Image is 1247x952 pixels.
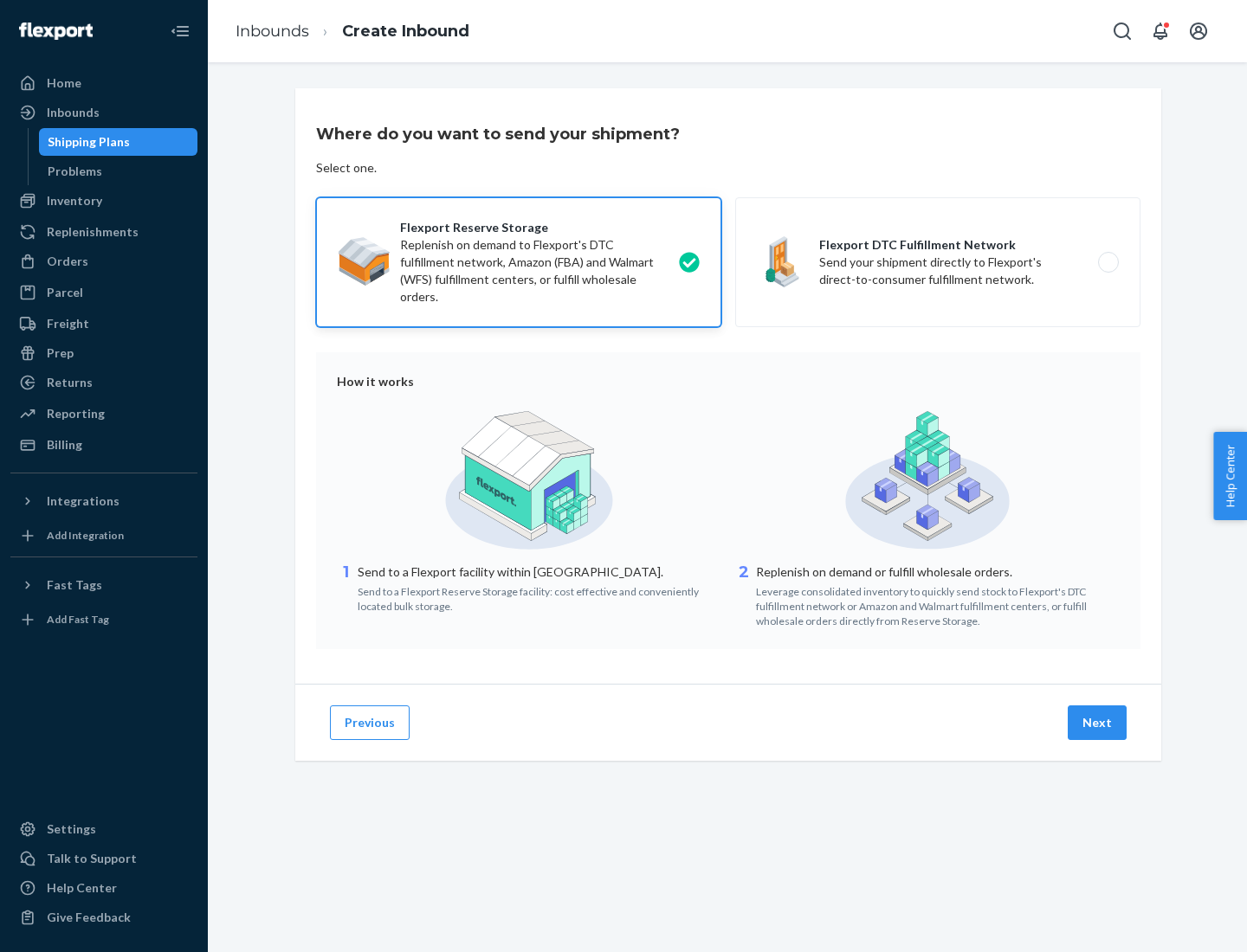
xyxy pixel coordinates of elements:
a: Talk to Support [10,845,197,872]
div: How it works [337,373,1120,390]
div: Shipping Plans [48,133,130,151]
button: Fast Tags [10,571,197,599]
a: Orders [10,248,197,275]
a: Home [10,69,197,97]
div: 1 [337,562,354,614]
div: Home [47,74,81,92]
div: Send to a Flexport Reserve Storage facility: cost effective and conveniently located bulk storage. [358,581,721,614]
div: Settings [47,820,96,838]
div: Orders [47,253,88,270]
a: Help Center [10,874,197,902]
div: Talk to Support [47,850,137,867]
a: Inventory [10,187,197,215]
a: Settings [10,815,197,843]
button: Integrations [10,487,197,515]
div: Fast Tags [47,576,102,594]
p: Replenish on demand or fulfill wholesale orders. [756,563,1120,581]
a: Parcel [10,279,197,306]
div: Help Center [47,879,117,897]
div: Freight [47,315,89,332]
a: Billing [10,431,197,459]
div: Replenishments [47,223,139,241]
a: Shipping Plans [39,128,198,156]
a: Add Integration [10,522,197,550]
button: Previous [330,705,410,740]
button: Help Center [1213,432,1247,520]
a: Inbounds [236,22,309,41]
div: Parcel [47,284,83,301]
div: Add Fast Tag [47,612,109,627]
div: Reporting [47,405,105,422]
a: Freight [10,310,197,338]
a: Returns [10,369,197,396]
img: Flexport logo [19,23,93,40]
div: Billing [47,436,82,453]
div: Inbounds [47,104,100,121]
div: Leverage consolidated inventory to quickly send stock to Flexport's DTC fulfillment network or Am... [756,581,1120,628]
div: Prep [47,344,74,362]
div: Problems [48,163,102,180]
div: 2 [735,562,753,628]
div: Integrations [47,492,120,510]
button: Open Search Box [1105,14,1140,48]
div: Inventory [47,192,102,209]
a: Problems [39,158,198,185]
a: Reporting [10,400,197,428]
p: Send to a Flexport facility within [GEOGRAPHIC_DATA]. [358,563,721,581]
h3: Where do you want to send your shipment? [316,123,680,145]
button: Open notifications [1143,14,1178,48]
a: Prep [10,339,197,367]
a: Replenishments [10,218,197,246]
a: Inbounds [10,99,197,126]
div: Add Integration [47,528,124,543]
button: Give Feedback [10,904,197,931]
a: Create Inbound [342,22,469,41]
button: Open account menu [1181,14,1216,48]
div: Give Feedback [47,909,131,926]
button: Close Navigation [163,14,197,48]
ol: breadcrumbs [222,6,483,57]
div: Returns [47,374,93,391]
a: Add Fast Tag [10,606,197,634]
div: Select one. [316,159,377,177]
button: Next [1068,705,1127,740]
